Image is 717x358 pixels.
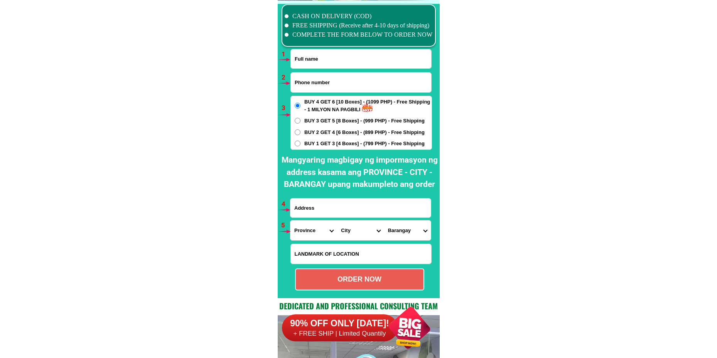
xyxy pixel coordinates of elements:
[304,129,425,136] span: BUY 2 GET 4 [6 Boxes] - (899 PHP) - Free Shipping
[296,274,423,285] div: ORDER NOW
[295,118,300,124] input: BUY 3 GET 5 [8 Boxes] - (999 PHP) - Free Shipping
[290,199,431,217] input: Input address
[278,300,440,312] h2: Dedicated and professional consulting team
[295,103,300,109] input: BUY 4 GET 6 [10 Boxes] - (1099 PHP) - Free Shipping - 1 MILYON NA PAGBILI
[295,141,300,146] input: BUY 1 GET 3 [4 Boxes] - (799 PHP) - Free Shipping
[285,30,433,39] li: COMPLETE THE FORM BELOW TO ORDER NOW
[280,154,440,191] h2: Mangyaring magbigay ng impormasyon ng address kasama ang PROVINCE - CITY - BARANGAY upang makumpl...
[281,221,290,231] h6: 5
[282,49,290,59] h6: 1
[282,73,290,83] h6: 2
[295,129,300,135] input: BUY 2 GET 4 [6 Boxes] - (899 PHP) - Free Shipping
[285,12,433,21] li: CASH ON DELIVERY (COD)
[291,244,431,264] input: Input LANDMARKOFLOCATION
[282,199,290,209] h6: 4
[384,221,431,240] select: Select commune
[282,329,398,338] h6: + FREE SHIP | Limited Quantily
[304,117,425,125] span: BUY 3 GET 5 [8 Boxes] - (999 PHP) - Free Shipping
[337,221,384,240] select: Select district
[282,103,290,113] h6: 3
[291,73,431,92] input: Input phone_number
[282,318,398,329] h6: 90% OFF ONLY [DATE]!
[291,49,431,68] input: Input full_name
[290,221,337,240] select: Select province
[304,140,425,148] span: BUY 1 GET 3 [4 Boxes] - (799 PHP) - Free Shipping
[285,21,433,30] li: FREE SHIPPING (Receive after 4-10 days of shipping)
[304,98,432,113] span: BUY 4 GET 6 [10 Boxes] - (1099 PHP) - Free Shipping - 1 MILYON NA PAGBILI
